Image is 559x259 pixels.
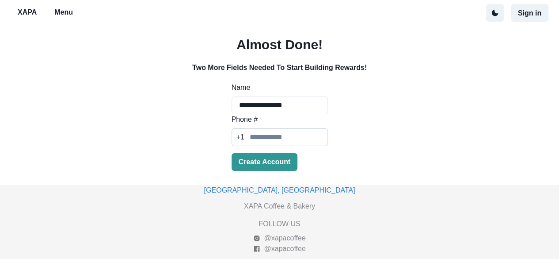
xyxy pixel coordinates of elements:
[232,153,298,171] button: Create Account
[192,63,367,72] h2: Two More Fields Needed To Start Building Rewards!
[253,233,305,244] a: @xapacoffee
[259,219,300,229] p: FOLLOW US
[253,244,305,254] a: @xapacoffee
[232,114,323,125] label: Phone #
[511,4,548,22] button: Sign in
[204,186,355,194] a: [GEOGRAPHIC_DATA], [GEOGRAPHIC_DATA]
[232,82,323,93] label: Name
[54,7,73,18] p: Menu
[236,37,323,53] h2: Almost Done!
[486,4,504,22] button: active dark theme mode
[244,201,315,212] p: XAPA Coffee & Bakery
[18,7,37,18] p: XAPA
